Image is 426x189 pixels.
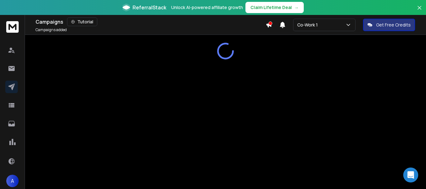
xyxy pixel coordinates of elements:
[403,168,418,182] div: Open Intercom Messenger
[171,4,243,11] p: Unlock AI-powered affiliate growth
[36,17,266,26] div: Campaigns
[363,19,415,31] button: Get Free Credits
[294,4,299,11] span: →
[67,17,97,26] button: Tutorial
[297,22,320,28] p: Co-Work 1
[6,175,19,187] button: A
[376,22,411,28] p: Get Free Credits
[245,2,304,13] button: Claim Lifetime Deal→
[133,4,166,11] span: ReferralStack
[36,27,67,32] p: Campaigns added
[415,4,424,19] button: Close banner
